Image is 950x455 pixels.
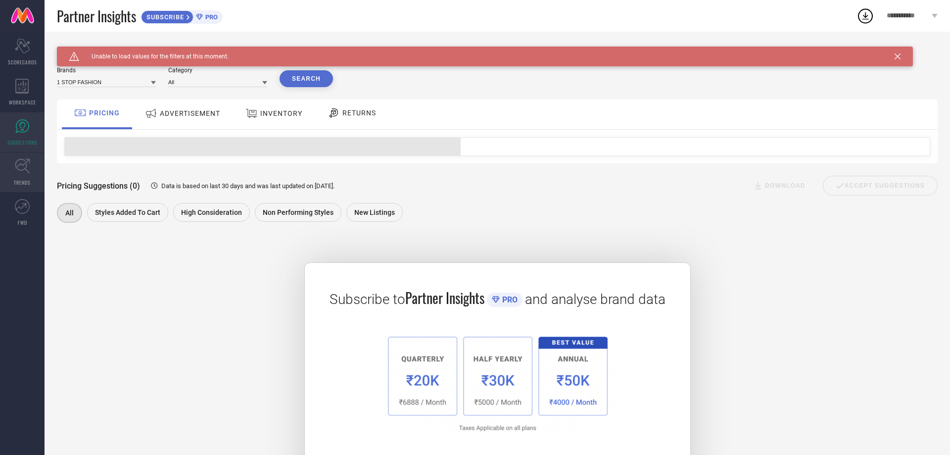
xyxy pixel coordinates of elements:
span: PRO [203,13,218,21]
span: Styles Added To Cart [95,208,160,216]
h1: SUGGESTIONS [57,47,109,54]
img: 1a6fb96cb29458d7132d4e38d36bc9c7.png [379,328,616,438]
span: and analyse brand data [525,291,665,307]
div: Accept Suggestions [823,176,938,196]
span: RETURNS [342,109,376,117]
span: INVENTORY [260,109,302,117]
div: Brands [57,67,156,74]
span: SCORECARDS [8,58,37,66]
div: Open download list [856,7,874,25]
span: Data is based on last 30 days and was last updated on [DATE] . [161,182,334,190]
span: High Consideration [181,208,242,216]
span: WORKSPACE [9,99,36,106]
span: PRO [500,295,518,304]
span: PRICING [89,109,120,117]
span: Partner Insights [57,6,136,26]
span: All [65,209,74,217]
span: SUBSCRIBE [142,13,187,21]
span: Non Performing Styles [263,208,333,216]
span: Subscribe to [330,291,405,307]
span: TRENDS [14,179,31,186]
a: SUBSCRIBEPRO [141,8,223,24]
button: Search [280,70,333,87]
span: Pricing Suggestions (0) [57,181,140,191]
span: FWD [18,219,27,226]
div: Category [168,67,267,74]
span: Unable to load values for the filters at this moment. [79,53,229,60]
span: SUGGESTIONS [7,139,38,146]
span: New Listings [354,208,395,216]
span: Partner Insights [405,288,484,308]
span: ADVERTISEMENT [160,109,220,117]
